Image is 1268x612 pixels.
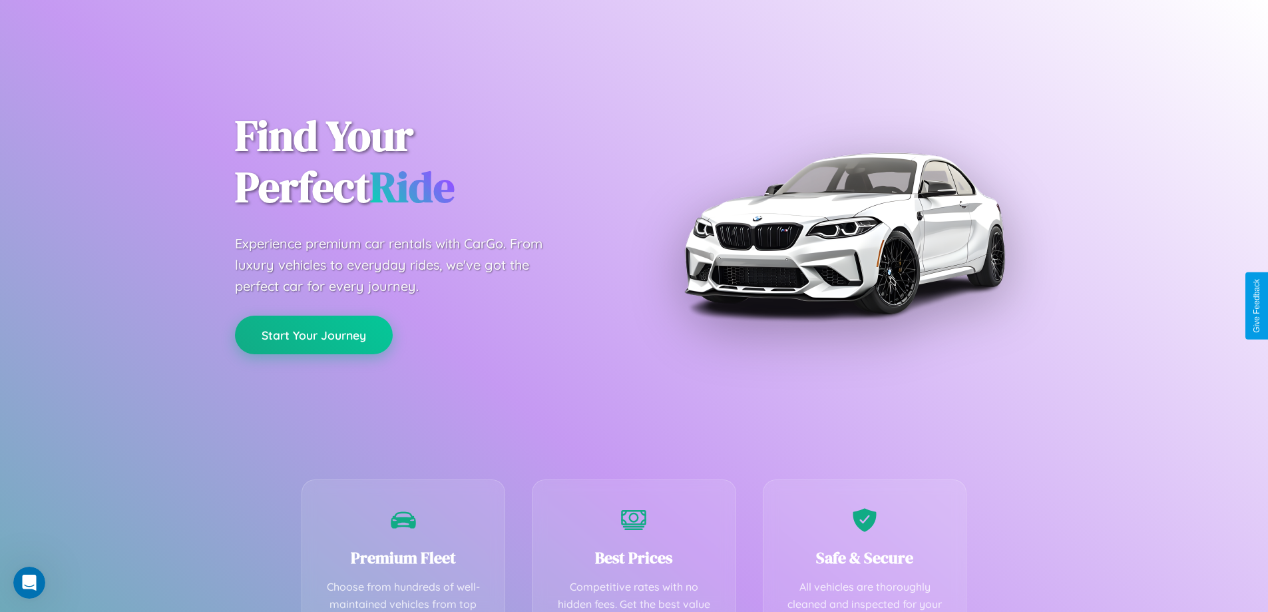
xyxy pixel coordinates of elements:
h3: Premium Fleet [322,547,485,569]
button: Start Your Journey [235,316,393,354]
iframe: Intercom live chat [13,567,45,599]
p: Experience premium car rentals with CarGo. From luxury vehicles to everyday rides, we've got the ... [235,233,568,297]
img: Premium BMW car rental vehicle [678,67,1010,400]
h1: Find Your Perfect [235,111,614,213]
span: Ride [370,158,455,216]
div: Give Feedback [1252,279,1261,333]
h3: Best Prices [552,547,716,569]
h3: Safe & Secure [783,547,947,569]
